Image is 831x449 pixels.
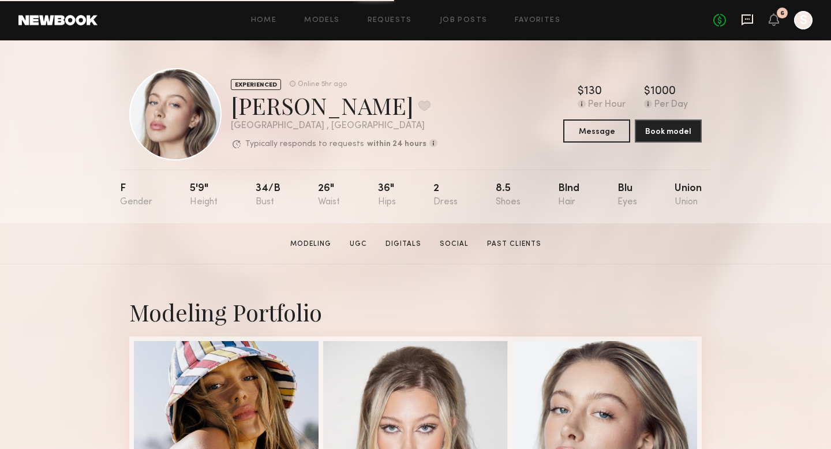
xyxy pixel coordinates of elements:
[482,239,546,249] a: Past Clients
[286,239,336,249] a: Modeling
[617,184,637,207] div: Blu
[440,17,488,24] a: Job Posts
[120,184,152,207] div: F
[794,11,813,29] a: S
[378,184,396,207] div: 36"
[558,184,579,207] div: Blnd
[780,10,784,17] div: 6
[129,297,702,327] div: Modeling Portfolio
[318,184,340,207] div: 26"
[635,119,702,143] button: Book model
[381,239,426,249] a: Digitals
[245,140,364,148] p: Typically responds to requests
[251,17,277,24] a: Home
[644,86,650,98] div: $
[256,184,280,207] div: 34/b
[515,17,560,24] a: Favorites
[435,239,473,249] a: Social
[588,100,626,110] div: Per Hour
[231,90,437,121] div: [PERSON_NAME]
[675,184,702,207] div: Union
[650,86,676,98] div: 1000
[345,239,372,249] a: UGC
[563,119,630,143] button: Message
[584,86,602,98] div: 130
[231,79,281,90] div: EXPERIENCED
[654,100,688,110] div: Per Day
[578,86,584,98] div: $
[496,184,521,207] div: 8.5
[298,81,347,88] div: Online 5hr ago
[304,17,339,24] a: Models
[190,184,218,207] div: 5'9"
[368,17,412,24] a: Requests
[367,140,426,148] b: within 24 hours
[231,121,437,131] div: [GEOGRAPHIC_DATA] , [GEOGRAPHIC_DATA]
[433,184,458,207] div: 2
